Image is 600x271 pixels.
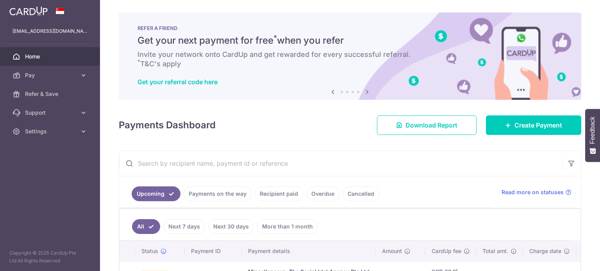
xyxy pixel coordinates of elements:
span: Settings [25,128,77,135]
img: RAF banner [119,12,581,100]
span: Refer & Save [25,90,77,98]
a: Create Payment [486,115,581,135]
span: Total amt. [482,247,508,255]
a: More than 1 month [257,219,318,234]
th: Payment ID [185,241,242,261]
span: Create Payment [514,120,562,130]
a: Cancelled [343,186,379,201]
th: Payment details [242,241,376,261]
p: [EMAIL_ADDRESS][DOMAIN_NAME] [12,27,87,35]
span: Amount [382,247,402,255]
a: Download Report [377,115,477,135]
span: Download Report [405,120,457,130]
a: Upcoming [132,186,180,201]
p: REFER A FRIEND [137,25,562,31]
a: Overdue [306,186,339,201]
h6: Invite your network onto CardUp and get rewarded for every successful referral. T&C's apply [137,50,562,69]
h4: Payments Dashboard [119,118,216,132]
button: Feedback - Show survey [585,109,600,162]
a: Get your referral code here [137,78,218,86]
a: Recipient paid [255,186,303,201]
span: Pay [25,71,77,79]
input: Search by recipient name, payment id or reference [119,151,562,176]
span: CardUp fee [432,247,461,255]
span: Support [25,109,77,117]
a: All [132,219,160,234]
span: Feedback [589,117,596,144]
img: CardUp [9,6,48,16]
span: Home [25,53,77,60]
a: Read more on statuses [502,188,571,196]
span: Read more on statuses [502,188,564,196]
iframe: Opens a widget where you can find more information [550,248,592,267]
h5: Get your next payment for free when you refer [137,34,562,47]
span: Status [141,247,158,255]
a: Next 30 days [208,219,254,234]
span: Charge date [529,247,561,255]
a: Next 7 days [163,219,205,234]
a: Payments on the way [184,186,252,201]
